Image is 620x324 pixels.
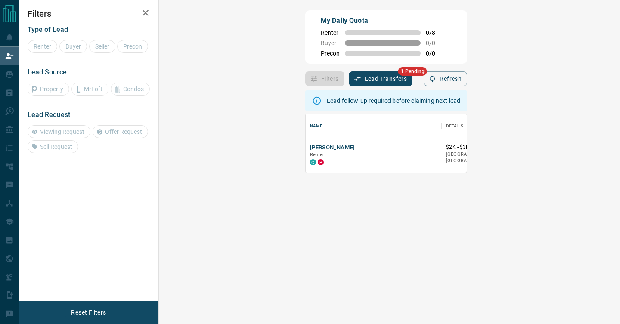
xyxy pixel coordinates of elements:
[446,114,463,138] div: Details
[398,67,427,76] span: 1 Pending
[426,29,445,36] span: 0 / 8
[28,9,150,19] h2: Filters
[306,114,442,138] div: Name
[310,152,325,157] span: Renter
[446,144,523,151] p: $2K - $3K
[349,71,413,86] button: Lead Transfers
[321,15,445,26] p: My Daily Quota
[310,144,355,152] button: [PERSON_NAME]
[321,50,340,57] span: Precon
[318,159,324,165] div: property.ca
[446,151,523,164] p: Etobicoke, Midtown | Central, North York, West End, Toronto
[327,93,460,108] div: Lead follow-up required before claiming next lead
[65,305,112,320] button: Reset Filters
[424,71,467,86] button: Refresh
[28,111,70,119] span: Lead Request
[321,40,340,46] span: Buyer
[426,50,445,57] span: 0 / 0
[310,114,323,138] div: Name
[310,159,316,165] div: condos.ca
[28,25,68,34] span: Type of Lead
[321,29,340,36] span: Renter
[28,68,67,76] span: Lead Source
[426,40,445,46] span: 0 / 0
